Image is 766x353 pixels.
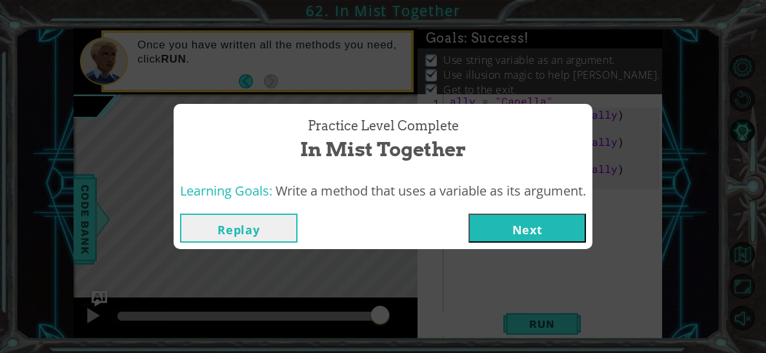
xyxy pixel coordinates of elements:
[308,117,459,136] span: Practice Level Complete
[276,182,586,199] span: Write a method that uses a variable as its argument.
[180,214,297,243] button: Replay
[469,214,586,243] button: Next
[300,136,466,163] span: In Mist Together
[180,182,272,199] span: Learning Goals:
